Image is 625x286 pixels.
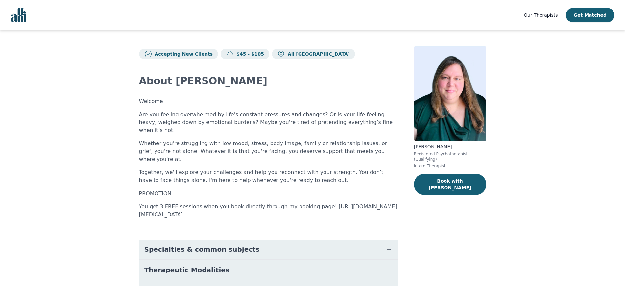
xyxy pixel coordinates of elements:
[139,111,398,134] p: Are you feeling overwhelmed by life's constant pressures and changes? Or is your life feeling hea...
[139,203,398,219] p: You get 3 FREE sessions when you book directly through my booking page! [URL][DOMAIN_NAME][MEDICA...
[139,190,398,197] p: PROMOTION:
[144,265,229,274] span: Therapeutic Modalities
[285,51,350,57] p: All [GEOGRAPHIC_DATA]
[524,13,558,18] span: Our Therapists
[11,8,26,22] img: alli logo
[414,163,486,169] p: Intern Therapist
[144,245,260,254] span: Specialties & common subjects
[139,260,398,280] button: Therapeutic Modalities
[524,11,558,19] a: Our Therapists
[414,174,486,195] button: Book with [PERSON_NAME]
[234,51,264,57] p: $45 - $105
[139,169,398,184] p: Together, we'll explore your challenges and help you reconnect with your strength. You don’t have...
[139,75,398,87] h2: About [PERSON_NAME]
[139,240,398,259] button: Specialties & common subjects
[152,51,213,57] p: Accepting New Clients
[414,143,486,150] p: [PERSON_NAME]
[139,140,398,163] p: Whether you're struggling with low mood, stress, body image, family or relationship issues, or gr...
[414,46,486,141] img: Angela_Grieve
[566,8,614,22] button: Get Matched
[139,97,398,105] p: Welcome!
[414,151,486,162] p: Registered Psychotherapist (Qualifying)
